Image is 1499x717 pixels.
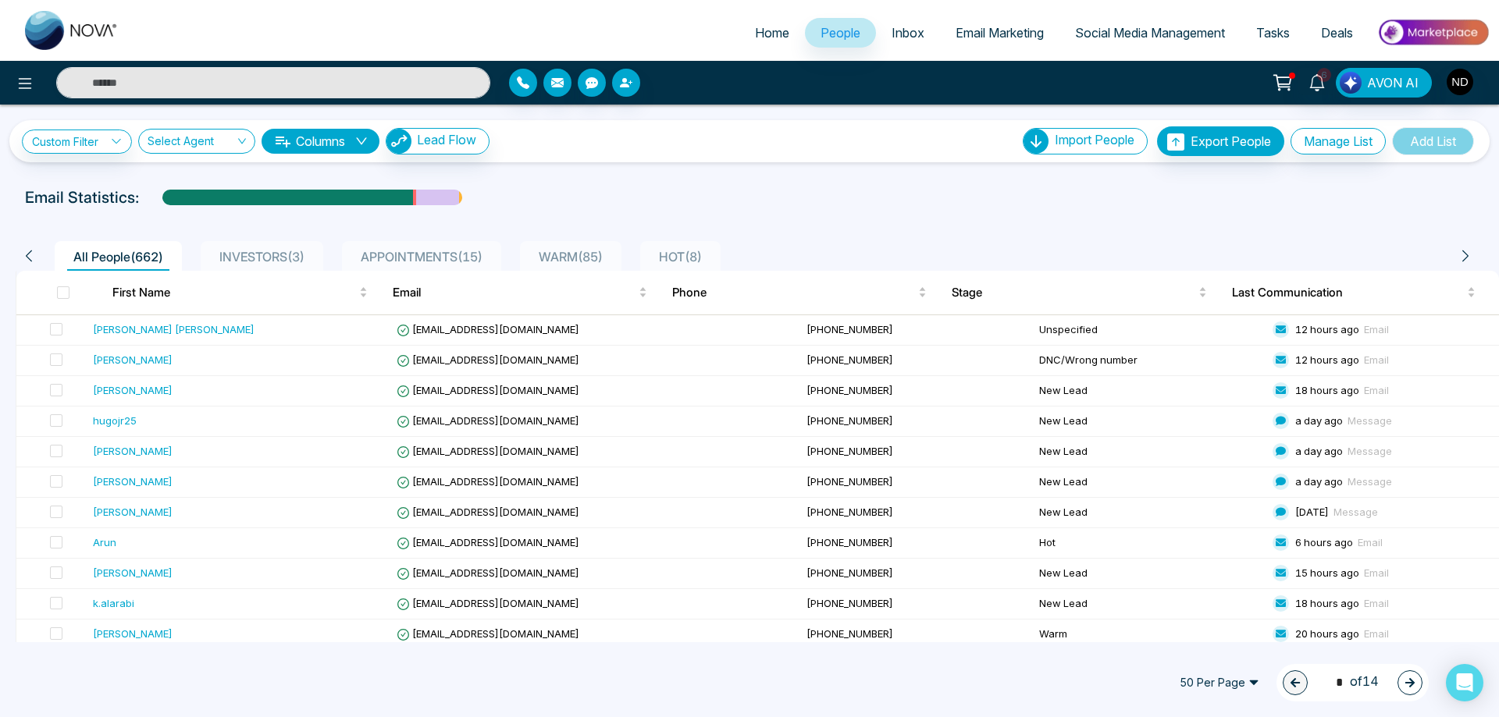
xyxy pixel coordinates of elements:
a: 6 [1298,68,1336,95]
span: Email Marketing [956,25,1044,41]
span: [PHONE_NUMBER] [806,597,893,609]
span: AVON AI [1367,73,1419,92]
span: Home [755,25,789,41]
div: [PERSON_NAME] [93,443,173,459]
td: New Lead [1033,437,1266,467]
th: Phone [660,271,939,314]
span: 18 hours ago [1295,384,1359,396]
td: Hot [1033,528,1266,559]
img: User Avatar [1447,69,1473,95]
td: New Lead [1033,589,1266,619]
span: 6 [1317,68,1331,82]
span: Export People [1191,133,1271,149]
span: [PHONE_NUMBER] [806,353,893,366]
span: 6 hours ago [1295,536,1353,548]
button: Columnsdown [262,129,379,154]
td: New Lead [1033,376,1266,406]
span: [DATE] [1295,506,1329,518]
span: Social Media Management [1075,25,1225,41]
a: Lead FlowLead Flow [379,128,490,154]
img: Market-place.gif [1376,15,1490,50]
a: Home [739,18,805,48]
th: Email [380,271,660,314]
span: [PHONE_NUMBER] [806,414,893,427]
span: [EMAIL_ADDRESS][DOMAIN_NAME] [397,445,579,457]
span: [EMAIL_ADDRESS][DOMAIN_NAME] [397,475,579,488]
span: Email [1364,566,1389,579]
span: APPOINTMENTS ( 15 ) [354,249,489,264]
span: Inbox [892,25,924,41]
div: [PERSON_NAME] [93,626,173,641]
div: [PERSON_NAME] [93,504,173,520]
span: Email [1364,597,1389,609]
a: Email Marketing [940,18,1059,48]
span: Email [1358,536,1383,548]
span: 12 hours ago [1295,353,1359,366]
button: Lead Flow [386,128,490,154]
span: Tasks [1256,25,1290,41]
span: [PHONE_NUMBER] [806,475,893,488]
span: 20 hours ago [1295,627,1359,640]
span: a day ago [1295,475,1343,488]
div: Arun [93,534,116,550]
span: Import People [1055,132,1134,147]
span: Deals [1321,25,1353,41]
span: Message [1333,506,1378,518]
span: Stage [952,283,1195,302]
a: Social Media Management [1059,18,1241,48]
th: Stage [939,271,1219,314]
td: Unspecified [1033,315,1266,346]
span: Message [1348,414,1392,427]
div: k.alarabi [93,595,134,611]
span: People [821,25,860,41]
td: New Lead [1033,467,1266,498]
img: Lead Flow [1340,72,1362,94]
span: [EMAIL_ADDRESS][DOMAIN_NAME] [397,323,579,335]
div: [PERSON_NAME] [93,474,173,489]
button: Manage List [1291,128,1386,154]
td: New Lead [1033,559,1266,589]
td: Warm [1033,619,1266,650]
span: [PHONE_NUMBER] [806,506,893,518]
span: 18 hours ago [1295,597,1359,609]
div: [PERSON_NAME] [93,382,173,398]
span: Email [1364,323,1389,335]
span: Last Communication [1232,283,1464,302]
span: [EMAIL_ADDRESS][DOMAIN_NAME] [397,506,579,518]
span: WARM ( 85 ) [532,249,609,264]
button: AVON AI [1336,68,1432,98]
td: DNC/Wrong number [1033,346,1266,376]
a: Inbox [876,18,940,48]
span: Email [1364,627,1389,640]
th: Last Communication [1219,271,1499,314]
span: [EMAIL_ADDRESS][DOMAIN_NAME] [397,536,579,548]
div: Open Intercom Messenger [1446,664,1483,701]
td: New Lead [1033,498,1266,528]
a: People [805,18,876,48]
span: 12 hours ago [1295,323,1359,335]
span: [PHONE_NUMBER] [806,445,893,457]
span: [PHONE_NUMBER] [806,536,893,548]
span: [EMAIL_ADDRESS][DOMAIN_NAME] [397,353,579,366]
a: Deals [1305,18,1369,48]
span: First Name [112,283,355,302]
span: of 14 [1326,672,1379,693]
span: a day ago [1295,414,1343,427]
span: 15 hours ago [1295,566,1359,579]
div: hugojr25 [93,413,137,428]
p: Email Statistics: [25,186,139,209]
span: [PHONE_NUMBER] [806,627,893,640]
div: [PERSON_NAME] [93,565,173,580]
span: [PHONE_NUMBER] [806,323,893,335]
td: New Lead [1033,406,1266,437]
span: a day ago [1295,445,1343,457]
a: Custom Filter [22,130,132,154]
span: [EMAIL_ADDRESS][DOMAIN_NAME] [397,627,579,640]
th: First Name [100,271,379,314]
div: [PERSON_NAME] [93,352,173,367]
div: [PERSON_NAME] [PERSON_NAME] [93,321,255,337]
span: [EMAIL_ADDRESS][DOMAIN_NAME] [397,384,579,396]
span: Lead Flow [417,132,476,147]
img: Lead Flow [386,129,411,154]
span: INVESTORS ( 3 ) [213,249,311,264]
